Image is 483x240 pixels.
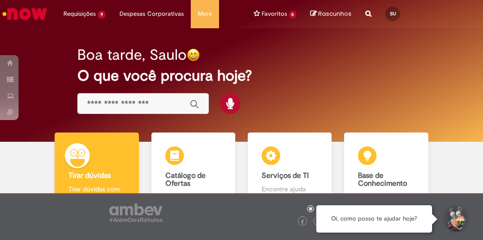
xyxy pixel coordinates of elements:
[69,171,111,180] b: Tirar dúvidas
[145,133,241,222] a: Catálogo de Ofertas Abra uma solicitação
[289,11,297,19] span: 6
[262,171,309,180] b: Serviços de TI
[316,220,320,224] img: logo_footer_twitter.png
[316,205,432,233] div: Oi, como posso te ajudar hoje?
[49,133,145,222] a: Tirar dúvidas Tirar dúvidas com Lupi Assist e Gen Ai
[358,193,414,211] p: Consulte e aprenda
[165,171,206,189] b: Catálogo de Ofertas
[390,11,396,17] span: SU
[262,9,287,19] span: Favoritos
[69,184,125,212] p: Tirar dúvidas com Lupi Assist e Gen Ai
[262,184,318,194] p: Encontre ajuda
[198,9,212,19] span: More
[119,9,184,19] span: Despesas Corporativas
[441,205,469,233] button: Iniciar Conversa de Suporte
[77,68,406,84] h2: O que você procura hoje?
[358,171,407,189] b: Base de Conhecimento
[98,11,106,19] span: 9
[242,133,338,222] a: Serviços de TI Encontre ajuda
[109,203,163,222] img: logo_footer_ambev_rotulo_gray.png
[300,220,305,224] img: logo_footer_facebook.png
[165,193,221,211] p: Abra uma solicitação
[318,9,351,18] span: Rascunhos
[1,5,49,23] img: ServiceNow
[338,133,434,222] a: Base de Conhecimento Consulte e aprenda
[310,9,351,18] a: No momento, sua lista de rascunhos tem 0 Itens
[63,9,96,19] span: Requisições
[77,47,187,63] h2: Boa tarde, Saulo
[187,48,200,62] img: happy-face.png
